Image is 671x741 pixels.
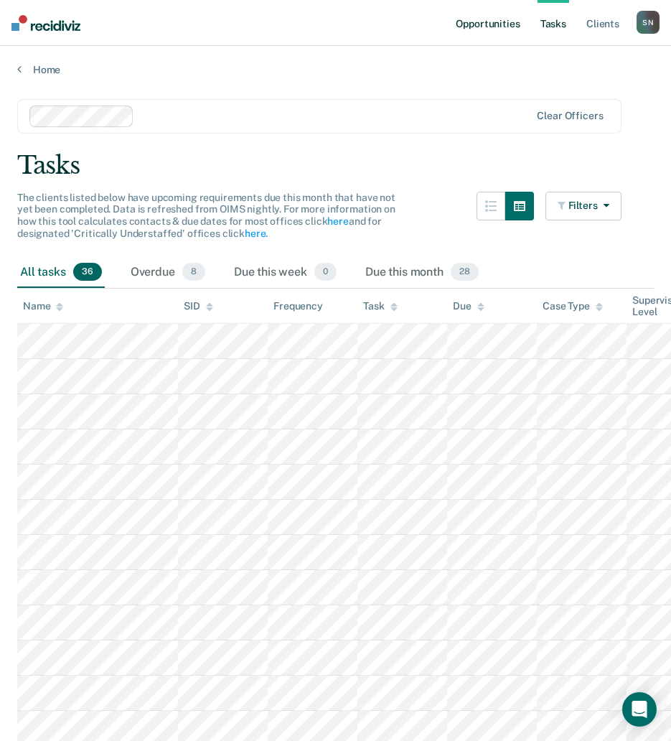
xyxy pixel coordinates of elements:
div: Name [23,300,63,312]
span: 36 [73,263,102,281]
img: Recidiviz [11,15,80,31]
a: here [327,215,348,227]
div: Due this week0 [231,257,339,289]
div: Frequency [273,300,323,312]
div: Task [363,300,397,312]
div: S N [637,11,660,34]
div: Clear officers [537,110,603,122]
span: 0 [314,263,337,281]
div: All tasks36 [17,257,105,289]
div: Open Intercom Messenger [622,692,657,727]
button: SN [637,11,660,34]
span: The clients listed below have upcoming requirements due this month that have not yet been complet... [17,192,395,239]
div: SID [184,300,213,312]
a: here [245,228,266,239]
div: Tasks [17,151,654,180]
div: Case Type [543,300,603,312]
div: Due this month28 [362,257,482,289]
span: 8 [182,263,205,281]
div: Due [453,300,484,312]
div: Overdue8 [128,257,208,289]
button: Filters [545,192,621,220]
a: Home [17,63,654,76]
span: 28 [451,263,479,281]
